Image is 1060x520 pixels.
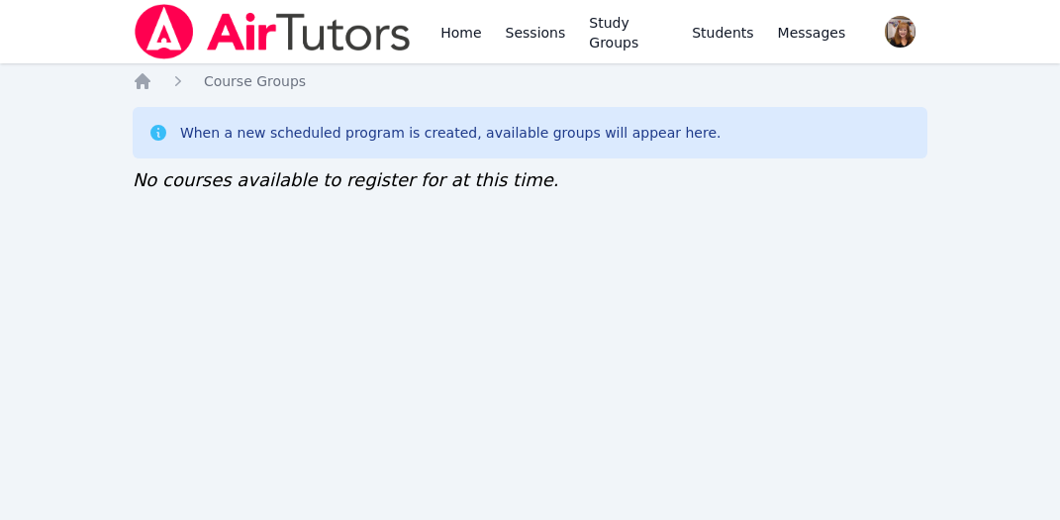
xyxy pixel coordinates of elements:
[133,4,413,59] img: Air Tutors
[133,169,559,190] span: No courses available to register for at this time.
[180,123,722,143] div: When a new scheduled program is created, available groups will appear here.
[204,71,306,91] a: Course Groups
[204,73,306,89] span: Course Groups
[133,71,927,91] nav: Breadcrumb
[778,23,846,43] span: Messages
